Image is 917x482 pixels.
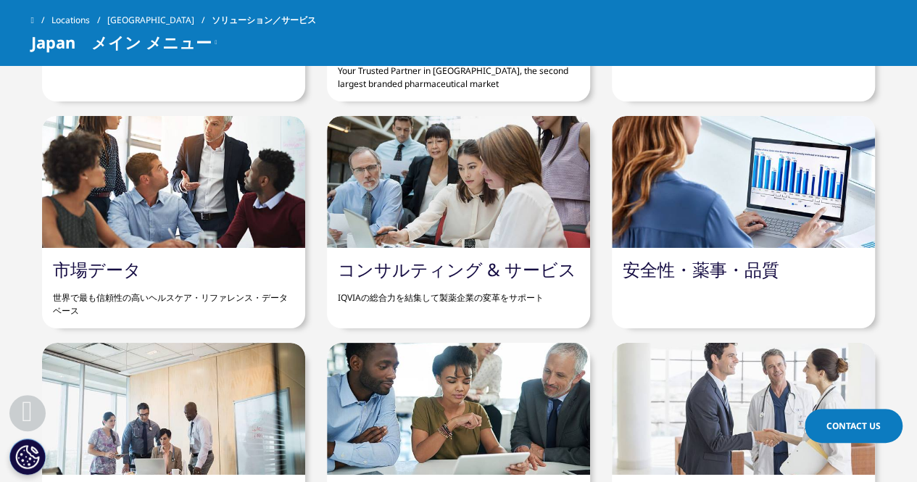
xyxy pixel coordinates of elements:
[338,54,579,91] p: Your Trusted Partner in [GEOGRAPHIC_DATA], the second largest branded pharmaceutical market
[53,281,294,317] p: 世界で最も信頼性の高いヘルスケア・リファレンス・データベース
[51,7,107,33] a: Locations
[212,7,316,33] span: ソリューション／サービス
[805,409,903,443] a: Contact Us
[338,257,576,281] a: コンサルティング & サービス
[9,439,46,475] button: Cookie 設定
[107,7,212,33] a: [GEOGRAPHIC_DATA]
[31,33,212,51] span: Japan メイン メニュー
[623,257,779,281] a: 安全性・薬事・品質
[826,420,881,432] span: Contact Us
[53,257,141,281] a: 市場データ
[338,281,579,304] p: IQVIAの総合力を結集して製薬企業の変革をサポート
